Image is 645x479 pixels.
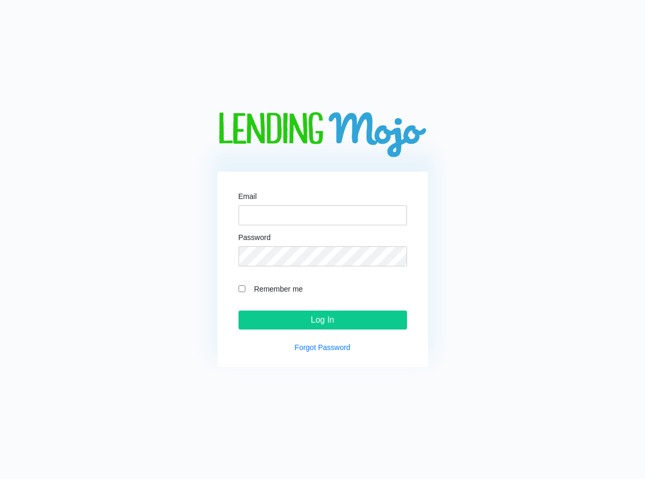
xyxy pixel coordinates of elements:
input: Log In [239,311,407,330]
label: Email [239,193,257,200]
label: Remember me [249,283,407,295]
a: Forgot Password [295,343,351,352]
label: Password [239,234,271,241]
img: logo-big.png [217,112,428,159]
